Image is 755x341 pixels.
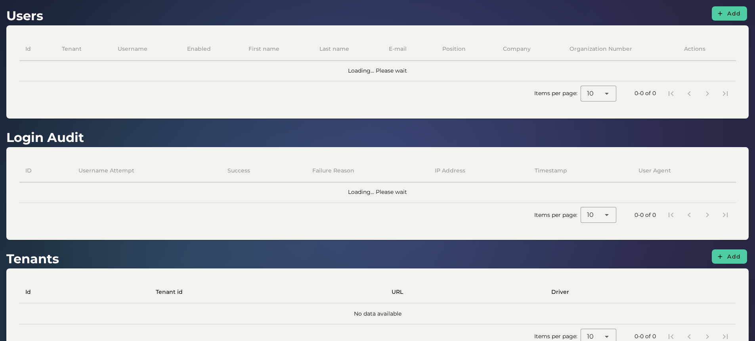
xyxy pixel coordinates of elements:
span: Id [25,45,31,53]
span: Position [442,45,466,53]
span: Id [25,288,31,296]
span: Timestamp [535,167,567,175]
span: Enabled [187,45,211,53]
h1: Users [6,6,43,25]
span: Username Attempt [78,167,134,175]
h1: Login Audit [6,128,84,147]
span: Add [727,10,741,17]
span: User Agent [638,167,671,175]
span: URL [392,288,403,296]
span: Tenant [62,45,82,53]
span: 10 [587,210,594,220]
span: Actions [684,45,705,53]
td: No data available [19,303,736,324]
span: Items per page: [534,332,581,341]
span: 10 [587,89,594,98]
div: 0-0 of 0 [635,89,656,98]
span: Success [227,167,250,175]
span: E-mail [389,45,407,53]
nav: Pagination Navigation [662,84,734,103]
span: Tenant id [156,288,183,296]
span: IP Address [435,167,465,175]
h1: Tenants [6,249,59,268]
span: Items per page: [534,89,581,98]
nav: Pagination Navigation [662,206,734,224]
span: First name [248,45,279,53]
span: Username [118,45,147,53]
td: Loading... Please wait [19,182,736,203]
span: Items per page: [534,211,581,219]
div: 0-0 of 0 [635,211,656,219]
span: Failure Reason [312,167,354,175]
span: Add [727,253,741,260]
span: ID [25,167,32,175]
span: Driver [551,288,569,296]
span: Organization Number [570,45,632,53]
td: Loading... Please wait [19,60,736,81]
span: Last name [319,45,349,53]
div: 0-0 of 0 [635,332,656,341]
span: Company [503,45,531,53]
button: Add [712,249,747,264]
button: Add [712,6,747,21]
